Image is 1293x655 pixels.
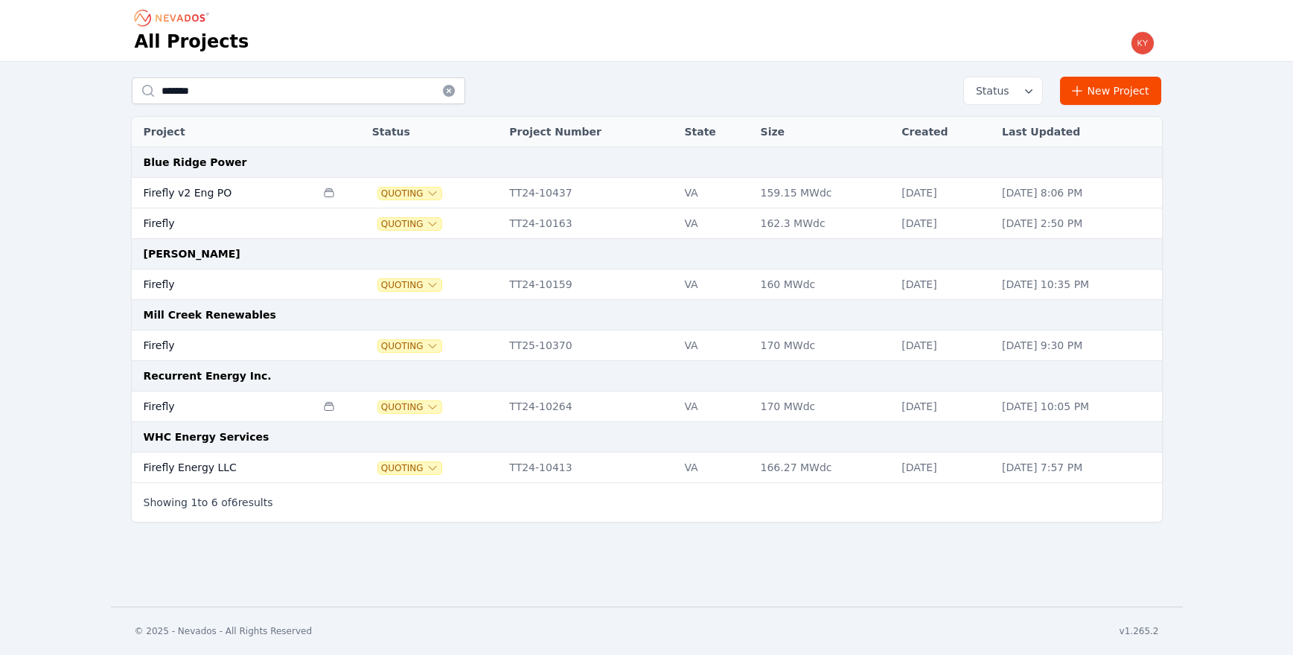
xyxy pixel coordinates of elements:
[753,453,895,483] td: 166.27 MWdc
[753,269,895,300] td: 160 MWdc
[502,392,677,422] td: TT24-10264
[132,453,316,483] td: Firefly Energy LLC
[753,330,895,361] td: 170 MWdc
[677,330,753,361] td: VA
[132,269,316,300] td: Firefly
[995,117,1161,147] th: Last Updated
[378,462,441,474] button: Quoting
[894,208,995,239] td: [DATE]
[132,147,1162,178] td: Blue Ridge Power
[677,208,753,239] td: VA
[502,453,677,483] td: TT24-10413
[677,392,753,422] td: VA
[135,625,313,637] div: © 2025 - Nevados - All Rights Reserved
[365,117,502,147] th: Status
[132,208,1162,239] tr: FireflyQuotingTT24-10163VA162.3 MWdc[DATE][DATE] 2:50 PM
[995,178,1161,208] td: [DATE] 8:06 PM
[677,117,753,147] th: State
[132,330,316,361] td: Firefly
[1060,77,1162,105] a: New Project
[894,330,995,361] td: [DATE]
[132,239,1162,269] td: [PERSON_NAME]
[677,178,753,208] td: VA
[132,392,316,422] td: Firefly
[995,453,1161,483] td: [DATE] 7:57 PM
[132,392,1162,422] tr: FireflyQuotingTT24-10264VA170 MWdc[DATE][DATE] 10:05 PM
[894,178,995,208] td: [DATE]
[1120,625,1159,637] div: v1.265.2
[132,117,316,147] th: Project
[378,188,441,199] button: Quoting
[378,279,441,291] button: Quoting
[894,392,995,422] td: [DATE]
[502,117,677,147] th: Project Number
[132,453,1162,483] tr: Firefly Energy LLCQuotingTT24-10413VA166.27 MWdc[DATE][DATE] 7:57 PM
[232,496,238,508] span: 6
[378,218,441,230] button: Quoting
[502,269,677,300] td: TT24-10159
[211,496,218,508] span: 6
[132,178,1162,208] tr: Firefly v2 Eng POQuotingTT24-10437VA159.15 MWdc[DATE][DATE] 8:06 PM
[502,330,677,361] td: TT25-10370
[502,208,677,239] td: TT24-10163
[132,269,1162,300] tr: FireflyQuotingTT24-10159VA160 MWdc[DATE][DATE] 10:35 PM
[132,330,1162,361] tr: FireflyQuotingTT25-10370VA170 MWdc[DATE][DATE] 9:30 PM
[378,401,441,413] button: Quoting
[970,83,1009,98] span: Status
[135,6,214,30] nav: Breadcrumb
[995,392,1161,422] td: [DATE] 10:05 PM
[995,208,1161,239] td: [DATE] 2:50 PM
[894,269,995,300] td: [DATE]
[753,208,895,239] td: 162.3 MWdc
[132,300,1162,330] td: Mill Creek Renewables
[1131,31,1155,55] img: kyle.macdougall@nevados.solar
[135,30,249,54] h1: All Projects
[132,361,1162,392] td: Recurrent Energy Inc.
[144,495,273,510] p: Showing to of results
[753,117,895,147] th: Size
[894,117,995,147] th: Created
[502,178,677,208] td: TT24-10437
[132,208,316,239] td: Firefly
[964,77,1042,104] button: Status
[378,340,441,352] button: Quoting
[132,422,1162,453] td: WHC Energy Services
[132,178,316,208] td: Firefly v2 Eng PO
[894,453,995,483] td: [DATE]
[995,269,1161,300] td: [DATE] 10:35 PM
[753,392,895,422] td: 170 MWdc
[677,453,753,483] td: VA
[995,330,1161,361] td: [DATE] 9:30 PM
[191,496,197,508] span: 1
[753,178,895,208] td: 159.15 MWdc
[677,269,753,300] td: VA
